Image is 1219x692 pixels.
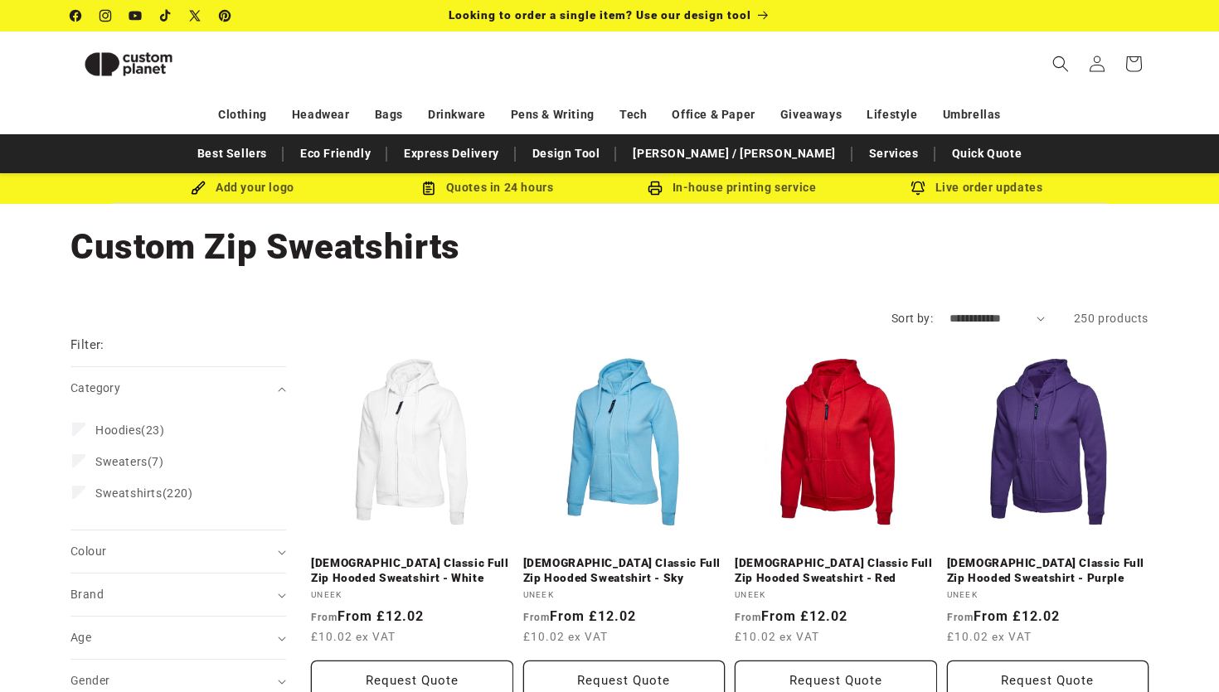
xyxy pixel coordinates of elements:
[70,225,1149,269] h1: Custom Zip Sweatshirts
[70,336,104,355] h2: Filter:
[780,100,842,129] a: Giveaways
[292,100,350,129] a: Headwear
[95,423,165,438] span: (23)
[70,367,286,409] summary: Category (0 selected)
[944,139,1031,168] a: Quick Quote
[95,455,148,468] span: Sweaters
[70,381,120,394] span: Category
[70,573,286,616] summary: Brand (0 selected)
[891,312,933,325] label: Sort by:
[911,181,925,196] img: Order updates
[70,588,104,601] span: Brand
[609,177,854,198] div: In-house printing service
[523,556,726,585] a: [DEMOGRAPHIC_DATA] Classic Full Zip Hooded Sweatshirt - Sky
[735,556,937,585] a: [DEMOGRAPHIC_DATA] Classic Full Zip Hooded Sweatshirt - Red
[65,31,243,96] a: Custom Planet
[120,177,365,198] div: Add your logo
[524,139,609,168] a: Design Tool
[449,8,751,22] span: Looking to order a single item? Use our design tool
[70,544,106,558] span: Colour
[624,139,843,168] a: [PERSON_NAME] / [PERSON_NAME]
[70,530,286,573] summary: Colour (0 selected)
[70,674,109,687] span: Gender
[943,100,1001,129] a: Umbrellas
[428,100,485,129] a: Drinkware
[95,454,164,469] span: (7)
[191,181,206,196] img: Brush Icon
[619,100,647,129] a: Tech
[311,556,513,585] a: [DEMOGRAPHIC_DATA] Classic Full Zip Hooded Sweatshirt - White
[396,139,508,168] a: Express Delivery
[867,100,917,129] a: Lifestyle
[421,181,436,196] img: Order Updates Icon
[672,100,755,129] a: Office & Paper
[189,139,275,168] a: Best Sellers
[95,423,141,437] span: Hoodies
[1074,312,1149,325] span: 250 products
[95,486,193,501] span: (220)
[861,139,927,168] a: Services
[292,139,379,168] a: Eco Friendly
[1042,46,1079,82] summary: Search
[854,177,1099,198] div: Live order updates
[218,100,267,129] a: Clothing
[375,100,403,129] a: Bags
[947,556,1149,585] a: [DEMOGRAPHIC_DATA] Classic Full Zip Hooded Sweatshirt - Purple
[70,631,91,644] span: Age
[365,177,609,198] div: Quotes in 24 hours
[95,486,163,500] span: Sweatshirts
[648,181,663,196] img: In-house printing
[70,38,187,90] img: Custom Planet
[511,100,595,129] a: Pens & Writing
[70,617,286,659] summary: Age (0 selected)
